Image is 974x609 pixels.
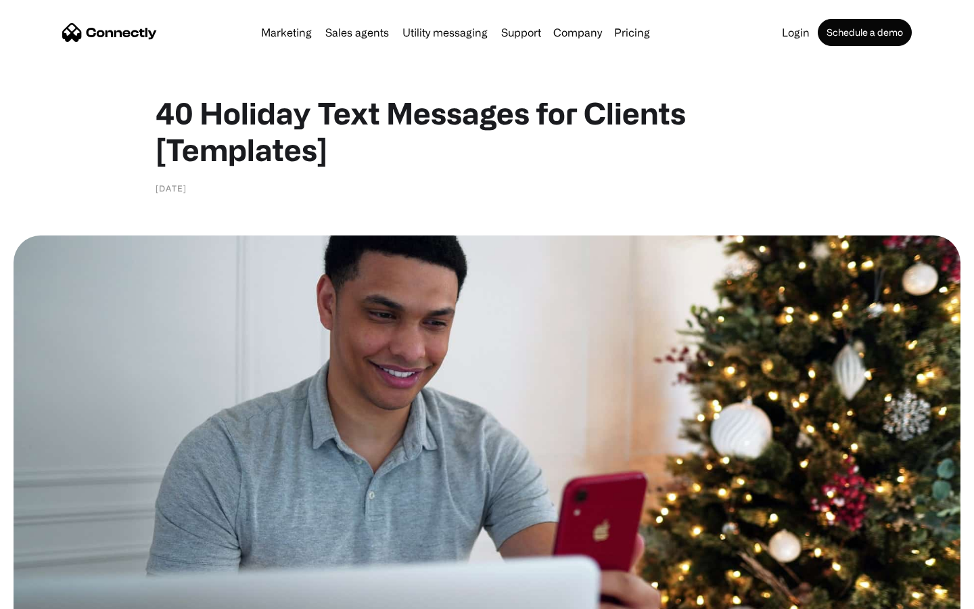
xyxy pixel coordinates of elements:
ul: Language list [27,585,81,604]
div: Company [553,23,602,42]
h1: 40 Holiday Text Messages for Clients [Templates] [156,95,818,168]
a: Utility messaging [397,27,493,38]
a: Schedule a demo [818,19,912,46]
a: Support [496,27,547,38]
a: Marketing [256,27,317,38]
a: Login [776,27,815,38]
aside: Language selected: English [14,585,81,604]
a: Pricing [609,27,655,38]
a: Sales agents [320,27,394,38]
a: home [62,22,157,43]
div: Company [549,23,606,42]
div: [DATE] [156,181,187,195]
